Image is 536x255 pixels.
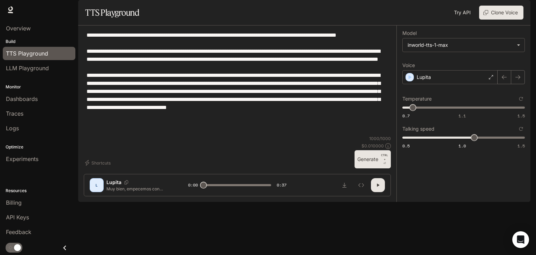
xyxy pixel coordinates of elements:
p: ⏎ [381,153,388,166]
span: 1.1 [459,113,466,119]
span: 0.7 [402,113,410,119]
button: Inspect [354,178,368,192]
p: Lupita [417,74,431,81]
span: 0:37 [277,182,286,189]
div: L [91,180,102,191]
button: Download audio [337,178,351,192]
p: Lupita [106,179,121,186]
a: Try API [451,6,474,20]
p: Model [402,31,417,36]
button: Reset to default [517,95,525,103]
div: Open Intercom Messenger [512,231,529,248]
button: Shortcuts [84,157,113,168]
button: Reset to default [517,125,525,133]
button: Copy Voice ID [121,180,131,184]
span: 0:00 [188,182,198,189]
span: 1.5 [518,143,525,149]
p: CTRL + [381,153,388,161]
span: 0.5 [402,143,410,149]
button: Clone Voice [479,6,523,20]
p: Talking speed [402,126,434,131]
div: inworld-tts-1-max [408,42,513,49]
span: 1.5 [518,113,525,119]
p: Temperature [402,96,432,101]
p: Voice [402,63,415,68]
h1: TTS Playground [85,6,139,20]
div: inworld-tts-1-max [403,38,524,52]
p: Muy bien, empecemos con nuestro repaso de glucólisis. Siéntete cómodo, saca tus apuntes mentales ... [106,186,171,192]
span: 1.0 [459,143,466,149]
button: GenerateCTRL +⏎ [355,150,391,168]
